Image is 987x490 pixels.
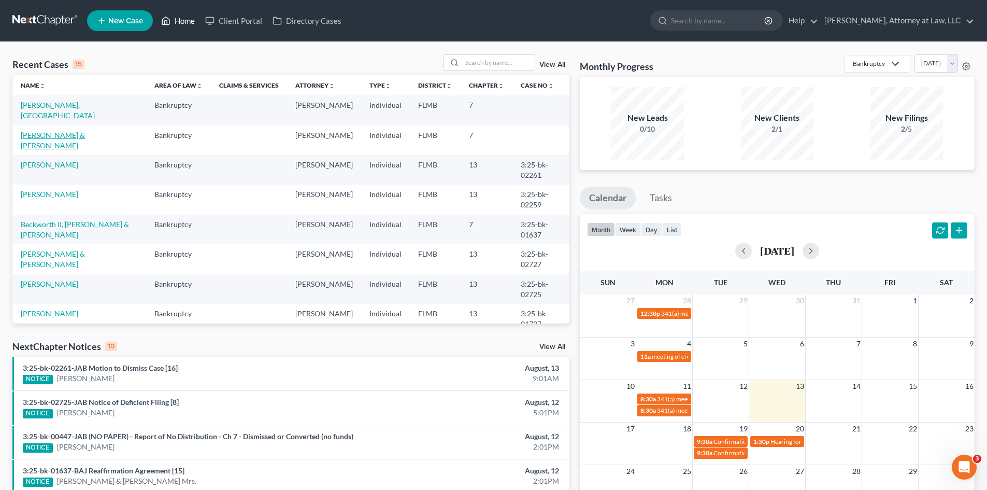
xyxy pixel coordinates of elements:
a: [PERSON_NAME] [57,373,115,384]
span: 6 [799,338,805,350]
div: 9:01AM [387,373,559,384]
a: Districtunfold_more [418,81,452,89]
span: 17 [625,423,636,435]
td: [PERSON_NAME] [287,215,361,244]
span: 8:30a [640,407,656,414]
span: 15 [908,380,918,393]
span: 4 [686,338,692,350]
a: [PERSON_NAME] & [PERSON_NAME] [21,249,85,269]
i: unfold_more [328,83,335,89]
span: 341(a) meeting for [PERSON_NAME] [661,310,761,317]
h3: Monthly Progress [580,60,653,73]
a: Home [156,11,200,30]
span: meeting of creditors for [PERSON_NAME] [652,353,765,360]
td: 7 [461,125,512,155]
a: Nameunfold_more [21,81,46,89]
i: unfold_more [446,83,452,89]
span: 7 [855,338,862,350]
span: 27 [795,465,805,478]
a: Calendar [580,187,636,209]
div: NextChapter Notices [12,340,117,353]
span: Fri [884,278,895,287]
span: 9:30a [697,438,712,445]
span: 9:30a [697,449,712,457]
button: day [641,222,662,236]
div: 2/1 [741,124,813,134]
td: 13 [461,274,512,304]
td: 7 [461,95,512,125]
span: 3 [630,338,636,350]
a: [PERSON_NAME] [21,160,78,169]
td: Bankruptcy [146,155,211,185]
td: 3:25-bk-02261 [512,155,569,185]
a: Client Portal [200,11,267,30]
div: NOTICE [23,375,53,384]
input: Search by name... [671,11,766,30]
td: 13 [461,185,512,215]
span: 8 [912,338,918,350]
span: 19 [738,423,749,435]
a: 3:25-bk-00447-JAB (NO PAPER) - Report of No Distribution - Ch 7 - Dismissed or Converted (no funds) [23,432,353,441]
div: August, 13 [387,363,559,373]
div: 0/10 [611,124,684,134]
a: [PERSON_NAME], Attorney at Law, LLC [819,11,974,30]
div: Bankruptcy [853,59,885,68]
a: Chapterunfold_more [469,81,504,89]
a: 3:25-bk-01637-BAJ Reaffirmation Agreement [15] [23,466,184,475]
td: Bankruptcy [146,304,211,333]
button: month [587,222,615,236]
button: week [615,222,641,236]
span: 341(a) meeting for [PERSON_NAME] [657,407,757,414]
i: unfold_more [39,83,46,89]
span: 29 [738,295,749,307]
span: 25 [682,465,692,478]
a: View All [539,343,565,351]
span: 22 [908,423,918,435]
a: Typeunfold_more [369,81,391,89]
span: Mon [655,278,674,287]
span: 341(a) meeting for [PERSON_NAME] [657,395,757,403]
div: 5:01PM [387,408,559,418]
td: 3:25-bk-02259 [512,185,569,215]
td: Individual [361,95,410,125]
span: 31 [851,295,862,307]
span: 29 [908,465,918,478]
div: New Leads [611,112,684,124]
td: FLMB [410,304,461,333]
span: 12:30p [640,310,660,317]
span: Hearing for [PERSON_NAME] [770,438,851,445]
td: 13 [461,155,512,185]
td: FLMB [410,244,461,274]
td: 3:25-bk-01637 [512,215,569,244]
td: Bankruptcy [146,185,211,215]
span: 14 [851,380,862,393]
span: Tue [714,278,727,287]
div: 2:01PM [387,442,559,452]
input: Search by name... [462,55,535,70]
td: FLMB [410,215,461,244]
a: [PERSON_NAME] [21,190,78,199]
td: 13 [461,304,512,333]
span: 28 [682,295,692,307]
a: Directory Cases [267,11,347,30]
td: FLMB [410,95,461,125]
div: New Filings [870,112,943,124]
span: 1:30p [753,438,769,445]
span: Thu [826,278,841,287]
td: FLMB [410,125,461,155]
a: Case Nounfold_more [521,81,554,89]
a: 3:25-bk-02725-JAB Notice of Deficient Filing [8] [23,398,179,407]
td: [PERSON_NAME] [287,155,361,185]
span: 11a [640,353,651,360]
span: 13 [795,380,805,393]
span: 1 [912,295,918,307]
td: [PERSON_NAME] [287,125,361,155]
span: 9 [968,338,975,350]
div: 15 [73,60,84,69]
span: Sat [940,278,953,287]
div: New Clients [741,112,813,124]
span: 26 [738,465,749,478]
i: unfold_more [196,83,203,89]
span: 18 [682,423,692,435]
td: [PERSON_NAME] [287,185,361,215]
